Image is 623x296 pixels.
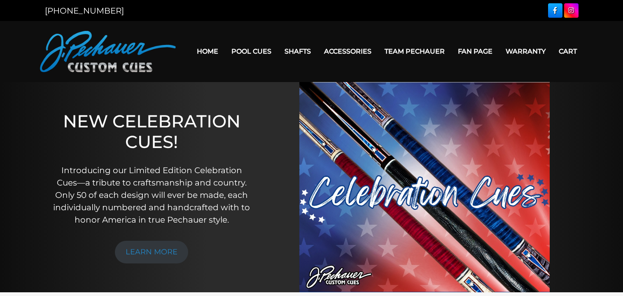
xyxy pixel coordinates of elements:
[499,41,552,62] a: Warranty
[225,41,278,62] a: Pool Cues
[278,41,317,62] a: Shafts
[378,41,451,62] a: Team Pechauer
[40,31,176,72] img: Pechauer Custom Cues
[45,6,124,16] a: [PHONE_NUMBER]
[51,111,252,153] h1: NEW CELEBRATION CUES!
[115,241,188,263] a: LEARN MORE
[190,41,225,62] a: Home
[451,41,499,62] a: Fan Page
[51,164,252,226] p: Introducing our Limited Edition Celebration Cues—a tribute to craftsmanship and country. Only 50 ...
[552,41,583,62] a: Cart
[317,41,378,62] a: Accessories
